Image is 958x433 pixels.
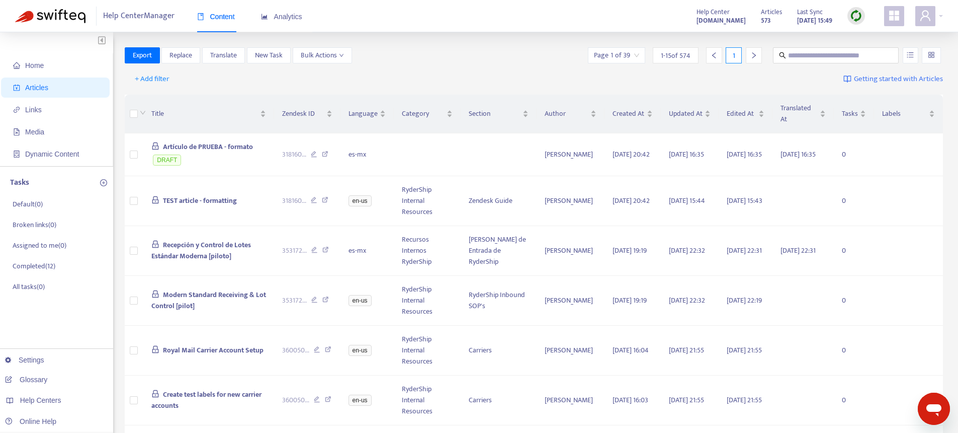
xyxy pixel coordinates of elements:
span: down [339,53,344,58]
span: lock [151,142,159,150]
span: Modern Standard Receiving & Lot Control [pilot] [151,289,267,312]
td: Carriers [461,376,537,425]
td: [PERSON_NAME] [537,326,604,376]
span: plus-circle [100,179,107,186]
span: Create test labels for new carrier accounts [151,389,262,411]
span: [DATE] 21:55 [727,344,762,356]
span: [DATE] 20:42 [613,149,650,160]
span: left [711,52,718,59]
span: Analytics [261,13,302,21]
button: Bulk Actionsdown [293,47,352,63]
span: Recepción y Control de Lotes Estándar Moderna [piloto] [151,239,251,262]
p: Assigned to me ( 0 ) [13,240,66,251]
span: New Task [255,50,283,61]
strong: [DATE] 15:49 [797,15,832,26]
span: Zendesk ID [282,108,324,119]
td: 0 [834,376,874,425]
span: TEST article - formatting [163,195,237,206]
span: [DATE] 21:55 [669,344,704,356]
a: Glossary [5,376,47,384]
td: RyderShip Internal Resources [394,376,461,425]
span: Articles [761,7,782,18]
span: en-us [349,395,372,406]
th: Title [143,95,274,133]
p: Default ( 0 ) [13,199,43,209]
span: 318160 ... [282,195,306,206]
span: link [13,106,20,113]
td: RyderShip Internal Resources [394,176,461,226]
span: Help Center Manager [103,7,175,26]
td: [PERSON_NAME] [537,176,604,226]
iframe: Button to launch messaging window [918,393,950,425]
td: [PERSON_NAME] [537,376,604,425]
span: + Add filter [135,73,169,85]
img: sync.dc5367851b00ba804db3.png [850,10,862,22]
td: Zendesk Guide [461,176,537,226]
span: [DATE] 21:55 [727,394,762,406]
th: Edited At [719,95,772,133]
p: Completed ( 12 ) [13,261,55,271]
th: Translated At [772,95,834,133]
span: Home [25,61,44,69]
td: 0 [834,176,874,226]
th: Created At [604,95,661,133]
div: 1 [726,47,742,63]
span: 353172 ... [282,295,307,306]
span: Author [545,108,588,119]
span: [DATE] 16:04 [613,344,649,356]
td: es-mx [340,133,394,176]
span: [DATE] 15:44 [669,195,705,206]
span: [DATE] 21:55 [669,394,704,406]
th: Language [340,95,394,133]
span: 353172 ... [282,245,307,256]
span: Artículo de PRUEBA - formato [163,141,253,153]
span: lock [151,240,159,248]
button: Translate [202,47,245,63]
span: Translated At [780,103,818,125]
span: home [13,62,20,69]
th: Category [394,95,461,133]
span: file-image [13,128,20,135]
span: Dynamic Content [25,150,79,158]
span: Labels [882,108,927,119]
a: Online Help [5,417,56,425]
span: Content [197,13,235,21]
span: user [919,10,931,22]
span: Language [349,108,378,119]
span: Articles [25,84,48,92]
td: [PERSON_NAME] [537,226,604,276]
span: Translate [210,50,237,61]
p: Tasks [10,177,29,189]
span: Help Center [696,7,730,18]
span: book [197,13,204,20]
span: Title [151,108,258,119]
td: 0 [834,133,874,176]
span: Section [469,108,520,119]
span: Help Centers [20,396,61,404]
span: 318160 ... [282,149,306,160]
span: [DATE] 16:35 [780,149,816,160]
img: Swifteq [15,9,85,23]
th: Updated At [661,95,719,133]
span: 360050 ... [282,345,309,356]
td: 0 [834,326,874,376]
td: 0 [834,226,874,276]
td: [PERSON_NAME] [537,276,604,326]
a: [DOMAIN_NAME] [696,15,746,26]
button: New Task [247,47,291,63]
span: 360050 ... [282,395,309,406]
span: en-us [349,295,372,306]
span: unordered-list [907,51,914,58]
span: lock [151,290,159,298]
span: Bulk Actions [301,50,344,61]
span: lock [151,196,159,204]
td: Carriers [461,326,537,376]
p: All tasks ( 0 ) [13,281,45,292]
button: Replace [161,47,200,63]
span: lock [151,345,159,353]
a: Settings [5,356,44,364]
th: Tasks [834,95,874,133]
span: Links [25,106,42,114]
span: container [13,151,20,158]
